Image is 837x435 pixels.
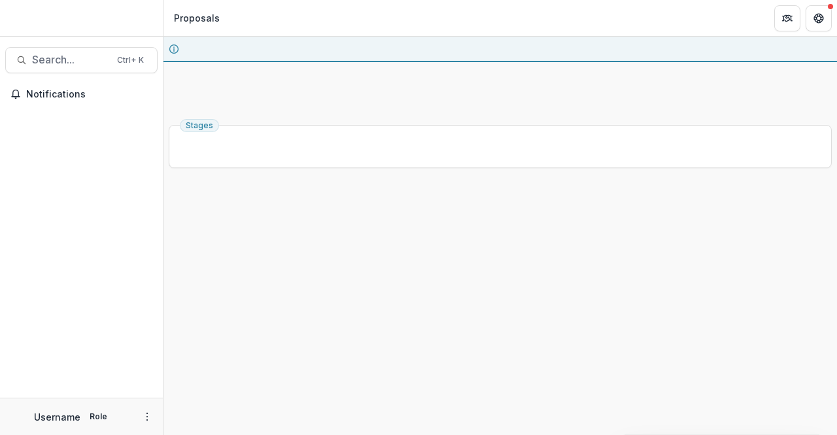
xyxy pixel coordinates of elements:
div: Proposals [174,11,220,25]
p: Role [86,411,111,423]
button: Notifications [5,84,158,105]
p: Username [34,410,80,424]
nav: breadcrumb [169,9,225,27]
span: Notifications [26,89,152,100]
button: Get Help [806,5,832,31]
button: Partners [774,5,800,31]
span: Stages [186,121,213,130]
div: Ctrl + K [114,53,146,67]
button: Search... [5,47,158,73]
span: Search... [32,54,109,66]
button: More [139,409,155,425]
